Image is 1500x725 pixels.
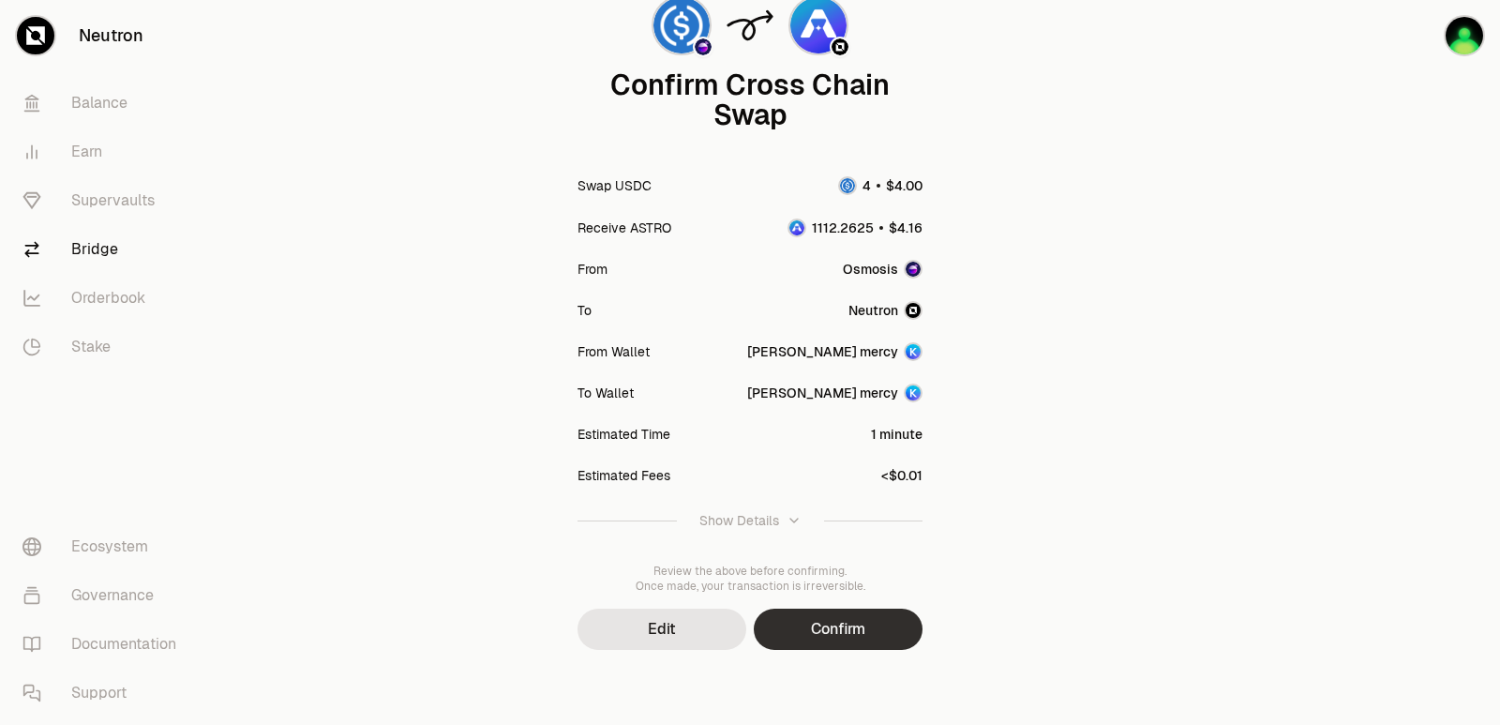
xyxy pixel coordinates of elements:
a: Ecosystem [7,522,202,571]
a: Stake [7,323,202,371]
a: Supervaults [7,176,202,225]
a: Balance [7,79,202,128]
div: Receive ASTRO [577,219,671,237]
div: To Wallet [577,384,634,402]
div: <$0.01 [881,466,922,485]
div: Estimated Fees [577,466,670,485]
div: Estimated Time [577,425,670,444]
div: From Wallet [577,342,650,361]
a: Bridge [7,225,202,274]
a: Orderbook [7,274,202,323]
img: Osmosis Logo [906,262,921,277]
div: [PERSON_NAME] mercy [747,342,898,361]
img: Account Image [906,344,921,359]
span: Osmosis [843,260,898,279]
a: Governance [7,571,202,620]
a: Documentation [7,620,202,669]
img: Neutron Logo [906,303,921,318]
div: 1 minute [871,425,922,444]
button: [PERSON_NAME] mercyAccount Image [747,384,922,402]
div: Show Details [699,511,779,530]
div: Swap USDC [577,176,652,195]
img: Osmosis Logo [695,38,712,55]
div: [PERSON_NAME] mercy [747,384,898,402]
div: Confirm Cross Chain Swap [577,70,922,130]
img: USDC Logo [840,178,855,193]
img: sandy mercy [1446,17,1483,54]
button: Show Details [577,496,922,545]
img: ASTRO Logo [789,220,804,235]
img: Account Image [906,385,921,400]
div: From [577,260,607,279]
img: Neutron Logo [832,38,848,55]
span: Neutron [848,301,898,320]
div: Review the above before confirming. Once made, your transaction is irreversible. [577,564,922,594]
a: Support [7,669,202,717]
button: [PERSON_NAME] mercyAccount Image [747,342,922,361]
button: Edit [577,609,746,650]
button: Confirm [754,609,922,650]
div: To [577,301,592,320]
a: Earn [7,128,202,176]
